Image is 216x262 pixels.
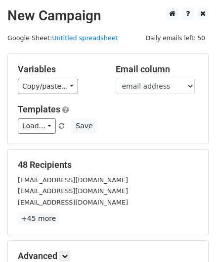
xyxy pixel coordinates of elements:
[18,251,198,262] h5: Advanced
[18,79,78,94] a: Copy/paste...
[18,118,56,134] a: Load...
[7,34,118,42] small: Google Sheet:
[18,187,128,195] small: [EMAIL_ADDRESS][DOMAIN_NAME]
[167,214,216,262] iframe: Chat Widget
[71,118,97,134] button: Save
[18,212,59,225] a: +45 more
[142,34,209,42] a: Daily emails left: 50
[18,104,60,114] a: Templates
[18,176,128,184] small: [EMAIL_ADDRESS][DOMAIN_NAME]
[18,159,198,170] h5: 48 Recipients
[52,34,118,42] a: Untitled spreadsheet
[18,64,101,75] h5: Variables
[116,64,199,75] h5: Email column
[18,199,128,206] small: [EMAIL_ADDRESS][DOMAIN_NAME]
[7,7,209,24] h2: New Campaign
[142,33,209,44] span: Daily emails left: 50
